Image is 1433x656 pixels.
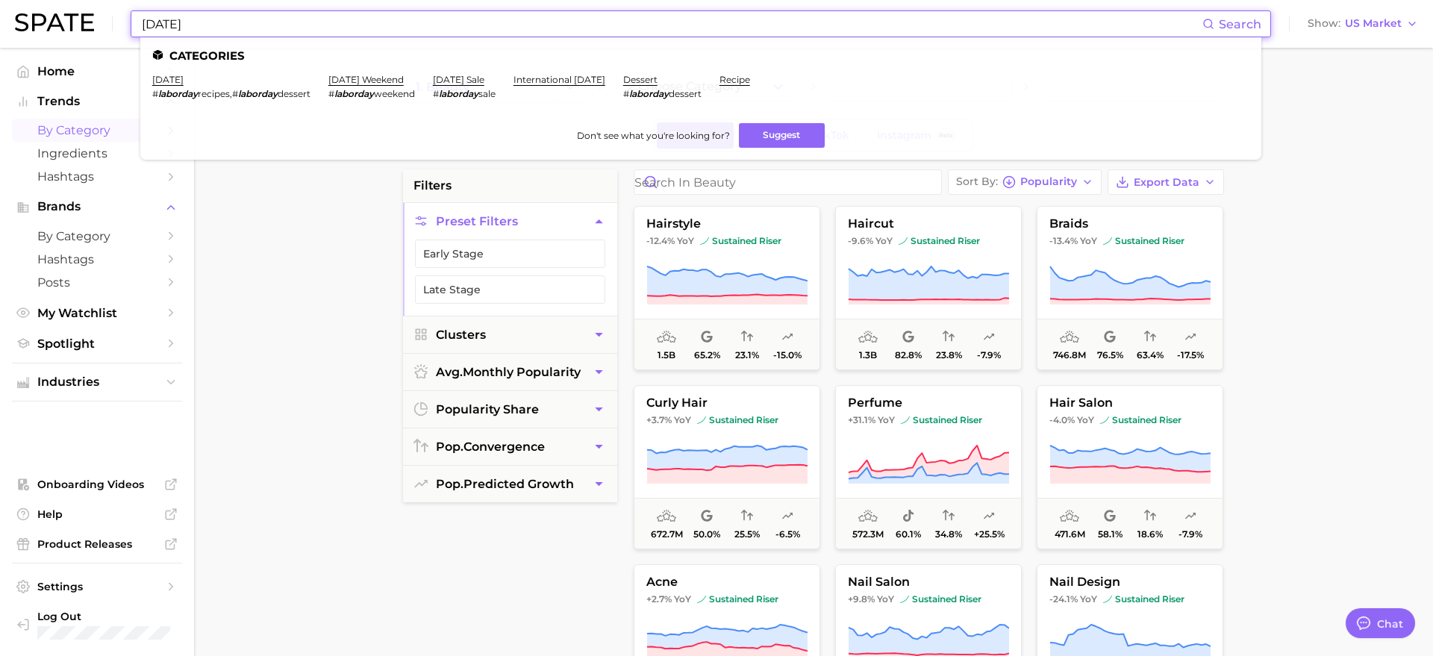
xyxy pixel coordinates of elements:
[899,235,980,247] span: sustained riser
[1103,237,1112,246] img: sustained riser
[900,595,909,604] img: sustained riser
[436,440,545,454] span: convergence
[835,206,1022,370] button: haircut-9.6% YoYsustained risersustained riser1.3b82.8%23.8%-7.9%
[278,88,310,99] span: dessert
[37,229,157,243] span: by Category
[140,11,1202,37] input: Search here for a brand, industry, or ingredient
[1177,350,1204,360] span: -17.5%
[719,74,750,85] a: recipe
[403,428,617,465] button: pop.convergence
[198,88,230,99] span: recipes
[836,217,1021,231] span: haircut
[669,88,702,99] span: dessert
[12,271,182,294] a: Posts
[12,302,182,325] a: My Watchlist
[37,252,157,266] span: Hashtags
[674,593,691,605] span: YoY
[943,328,955,346] span: popularity convergence: Low Convergence
[657,507,676,525] span: average monthly popularity: Very High Popularity
[697,416,706,425] img: sustained riser
[158,88,198,99] em: laborday
[735,350,759,360] span: 23.1%
[513,74,605,85] a: international [DATE]
[701,328,713,346] span: popularity share: Google
[623,88,629,99] span: #
[956,178,998,186] span: Sort By
[651,529,683,540] span: 672.7m
[657,328,676,346] span: average monthly popularity: Very High Popularity
[403,203,617,240] button: Preset Filters
[1080,235,1097,247] span: YoY
[37,275,157,290] span: Posts
[693,529,720,540] span: 50.0%
[37,146,157,160] span: Ingredients
[773,350,802,360] span: -15.0%
[436,214,518,228] span: Preset Filters
[415,275,605,304] button: Late Stage
[436,402,539,416] span: popularity share
[403,316,617,353] button: Clusters
[12,605,182,644] a: Log out. Currently logged in with e-mail mary.wallen@curology.com.
[741,328,753,346] span: popularity convergence: Low Convergence
[37,200,157,213] span: Brands
[935,529,962,540] span: 34.8%
[1304,14,1422,34] button: ShowUS Market
[658,350,675,360] span: 1.5b
[1184,507,1196,525] span: popularity predicted growth: Uncertain
[12,119,182,142] a: by Category
[900,593,981,605] span: sustained riser
[12,196,182,218] button: Brands
[895,350,922,360] span: 82.8%
[403,354,617,390] button: avg.monthly popularity
[1037,217,1223,231] span: braids
[37,375,157,389] span: Industries
[1144,507,1156,525] span: popularity convergence: Very Low Convergence
[37,537,157,551] span: Product Releases
[436,440,463,454] abbr: popularity index
[901,416,910,425] img: sustained riser
[677,235,694,247] span: YoY
[152,74,184,85] a: [DATE]
[415,240,605,268] button: Early Stage
[12,165,182,188] a: Hashtags
[875,235,893,247] span: YoY
[948,169,1102,195] button: Sort ByPopularity
[858,328,878,346] span: average monthly popularity: Very High Popularity
[37,123,157,137] span: by Category
[878,414,895,426] span: YoY
[1144,328,1156,346] span: popularity convergence: High Convergence
[1055,529,1085,540] span: 471.6m
[1100,414,1181,426] span: sustained riser
[741,507,753,525] span: popularity convergence: Low Convergence
[646,235,675,246] span: -12.4%
[697,414,778,426] span: sustained riser
[1178,529,1202,540] span: -7.9%
[1097,350,1123,360] span: 76.5%
[1049,235,1078,246] span: -13.4%
[15,13,94,31] img: SPATE
[433,74,484,85] a: [DATE] sale
[577,130,730,141] span: Don't see what you're looking for?
[697,593,778,605] span: sustained riser
[12,60,182,83] a: Home
[836,396,1021,410] span: perfume
[478,88,496,99] span: sale
[12,332,182,355] a: Spotlight
[983,328,995,346] span: popularity predicted growth: Uncertain
[37,95,157,108] span: Trends
[152,49,1249,62] li: Categories
[700,237,709,246] img: sustained riser
[374,88,415,99] span: weekend
[12,503,182,525] a: Help
[1060,328,1079,346] span: average monthly popularity: Very High Popularity
[439,88,478,99] em: laborday
[37,507,157,521] span: Help
[436,477,463,491] abbr: popularity index
[936,350,962,360] span: 23.8%
[1103,595,1112,604] img: sustained riser
[901,414,982,426] span: sustained riser
[37,306,157,320] span: My Watchlist
[1137,529,1163,540] span: 18.6%
[37,64,157,78] span: Home
[238,88,278,99] em: laborday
